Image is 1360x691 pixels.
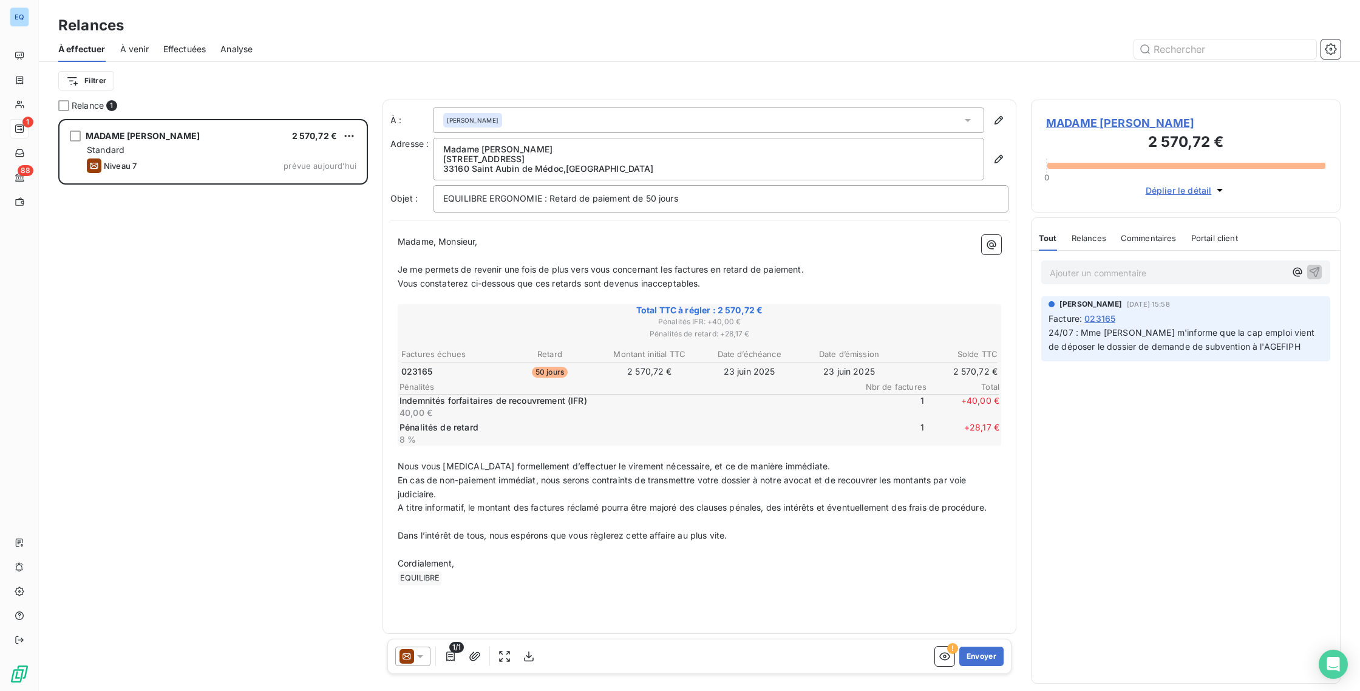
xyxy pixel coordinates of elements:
span: Effectuées [163,43,206,55]
span: prévue aujourd’hui [284,161,356,171]
span: Niveau 7 [104,161,137,171]
td: 23 juin 2025 [800,365,898,378]
span: 24/07 : Mme [PERSON_NAME] m'informe que la cap emploi vient de déposer le dossier de demande de s... [1049,327,1317,352]
span: Total [926,382,999,392]
input: Rechercher [1134,39,1316,59]
span: Je me permets de revenir une fois de plus vers vous concernant les factures en retard de paiement. [398,264,804,274]
span: Portail client [1191,233,1238,243]
span: Total TTC à régler : 2 570,72 € [399,304,999,316]
span: Cordialement, [398,558,454,568]
span: [PERSON_NAME] [1059,299,1122,310]
div: Open Intercom Messenger [1319,650,1348,679]
span: Relances [1072,233,1106,243]
span: En cas de non-paiement immédiat, nous serons contraints de transmettre votre dossier à notre avoc... [398,475,969,499]
span: A titre informatif, le montant des factures réclamé pourra être majoré des clauses pénales, des i... [398,502,987,512]
span: Pénalités [399,382,854,392]
span: Tout [1039,233,1057,243]
td: 2 570,72 € [900,365,998,378]
span: [PERSON_NAME] [447,116,498,124]
span: Nous vous [MEDICAL_DATA] formellement d’effectuer le virement nécessaire, et ce de manière immédi... [398,461,830,471]
button: Filtrer [58,71,114,90]
span: Vous constaterez ci-dessous que ces retards sont devenus inacceptables. [398,278,701,288]
span: Analyse [220,43,253,55]
span: À venir [120,43,149,55]
span: MADAME [PERSON_NAME] [1046,115,1325,131]
span: Pénalités de retard : + 28,17 € [399,328,999,339]
p: 8 % [399,434,849,446]
td: 2 570,72 € [600,365,699,378]
h3: Relances [58,15,124,36]
p: 40,00 € [399,407,849,419]
span: + 40,00 € [926,395,999,419]
th: Date d’échéance [700,348,798,361]
span: Pénalités IFR : + 40,00 € [399,316,999,327]
div: grid [58,119,368,691]
span: Madame, Monsieur, [398,236,478,247]
span: [DATE] 15:58 [1127,301,1170,308]
span: 50 jours [532,367,568,378]
span: 2 570,72 € [292,131,338,141]
span: Déplier le détail [1146,184,1212,197]
span: À effectuer [58,43,106,55]
th: Solde TTC [900,348,998,361]
span: Nbr de factures [854,382,926,392]
span: 1 [851,421,924,446]
span: Adresse : [390,138,429,149]
span: 023165 [401,366,432,378]
span: EQUILIBRE ERGONOMIE : Retard de paiement de 50 jours [443,193,678,203]
p: Pénalités de retard [399,421,849,434]
th: Retard [500,348,599,361]
th: Date d’émission [800,348,898,361]
span: 88 [18,165,33,176]
span: Facture : [1049,312,1082,325]
h3: 2 570,72 € [1046,131,1325,155]
th: Montant initial TTC [600,348,699,361]
td: 23 juin 2025 [700,365,798,378]
p: 33160 Saint Aubin de Médoc , [GEOGRAPHIC_DATA] [443,164,974,174]
span: EQUILIBRE [398,571,441,585]
button: Envoyer [959,647,1004,666]
span: 023165 [1084,312,1115,325]
p: Madame [PERSON_NAME] [443,145,974,154]
label: À : [390,114,433,126]
span: 1 [106,100,117,111]
th: Factures échues [401,348,499,361]
button: Déplier le détail [1142,183,1230,197]
span: MADAME [PERSON_NAME] [86,131,200,141]
p: [STREET_ADDRESS] [443,154,974,164]
span: 0 [1044,172,1049,182]
a: 1 [10,119,29,138]
p: Indemnités forfaitaires de recouvrement (IFR) [399,395,849,407]
a: 88 [10,168,29,187]
span: Dans l’intérêt de tous, nous espérons que vous règlerez cette affaire au plus vite. [398,530,727,540]
img: Logo LeanPay [10,664,29,684]
span: 1/1 [449,642,464,653]
span: 1 [851,395,924,419]
span: Objet : [390,193,418,203]
span: 1 [22,117,33,128]
span: Relance [72,100,104,112]
span: Commentaires [1121,233,1177,243]
div: EQ [10,7,29,27]
span: Standard [87,145,124,155]
span: + 28,17 € [926,421,999,446]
